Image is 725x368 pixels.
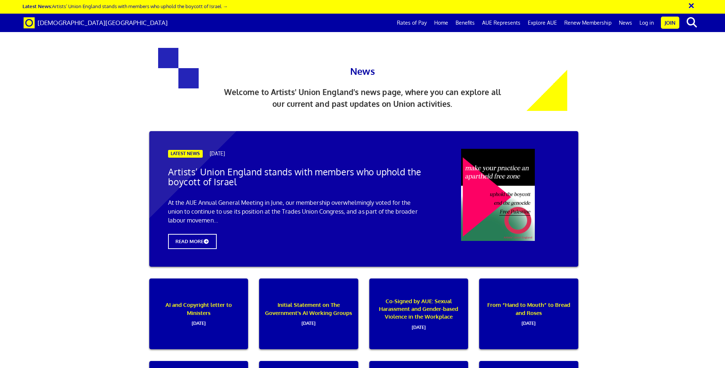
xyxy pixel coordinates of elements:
a: From “Hand to Mouth” to Bread and Roses[DATE] [474,278,584,361]
a: Explore AUE [524,14,561,32]
p: Initial Statement on The Government's AI Working Groups [264,278,353,349]
a: Brand [DEMOGRAPHIC_DATA][GEOGRAPHIC_DATA] [18,14,173,32]
a: Initial Statement on The Government's AI Working Groups[DATE] [254,278,364,361]
a: Rates of Pay [393,14,431,32]
a: LATEST NEWS [DATE] Artists’ Union England stands with members who uphold the boycott of Israel At... [144,131,584,278]
span: LATEST NEWS [168,150,203,158]
a: AUE Represents [478,14,524,32]
span: [DATE] [484,317,573,326]
a: Log in [636,14,658,32]
a: Benefits [452,14,478,32]
a: Co-Signed by AUE: Sexual Harassment and Gender-based Violence in the Workplace[DATE] [364,278,474,361]
p: Co-Signed by AUE: Sexual Harassment and Gender-based Violence in the Workplace [374,278,463,349]
strong: Latest News: [22,3,52,9]
p: AI and Copyright letter to Ministers [154,278,243,349]
a: Latest News:Artists’ Union England stands with members who uphold the boycott of Israel → [22,3,227,9]
a: Renew Membership [561,14,615,32]
span: [DATE] [210,150,225,157]
p: At the AUE Annual General Meeting in June, our membership overwhelmingly voted for the union to c... [168,198,425,225]
h2: Artists’ Union England stands with members who uphold the boycott of Israel [168,167,425,187]
a: Home [431,14,452,32]
span: [DATE] [154,317,243,326]
a: Join [661,17,679,29]
span: [DEMOGRAPHIC_DATA][GEOGRAPHIC_DATA] [38,19,168,27]
span: [DATE] [264,317,353,326]
span: Welcome to Artists' Union England's news page, where you can explore all our current and past upd... [224,87,501,109]
span: READ MORE [168,234,217,249]
span: [DATE] [374,321,463,330]
h1: News [274,48,451,79]
a: AI and Copyright letter to Ministers[DATE] [144,278,254,361]
p: From “Hand to Mouth” to Bread and Roses [484,278,573,349]
button: search [681,15,703,30]
a: News [615,14,636,32]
